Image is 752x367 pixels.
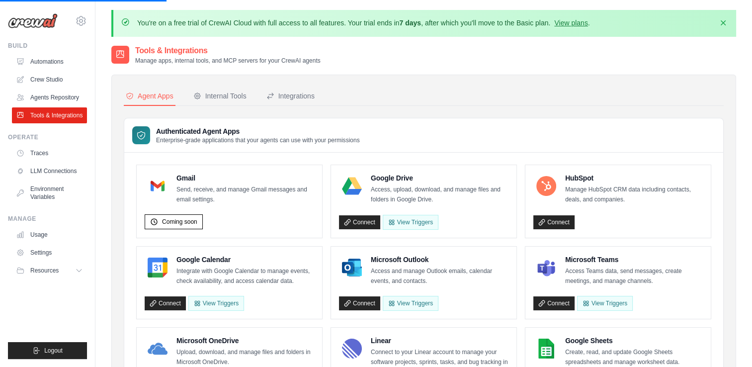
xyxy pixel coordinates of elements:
[383,215,438,230] : View Triggers
[156,136,360,144] p: Enterprise-grade applications that your agents can use with your permissions
[176,336,314,346] h4: Microsoft OneDrive
[12,145,87,161] a: Traces
[8,133,87,141] div: Operate
[371,255,508,265] h4: Microsoft Outlook
[383,296,438,311] : View Triggers
[536,339,556,359] img: Google Sheets Logo
[12,54,87,70] a: Automations
[565,185,703,204] p: Manage HubSpot CRM data including contacts, deals, and companies.
[12,263,87,278] button: Resources
[30,267,59,275] span: Resources
[399,19,421,27] strong: 7 days
[188,296,244,311] button: View Triggers
[12,181,87,205] a: Environment Variables
[12,245,87,261] a: Settings
[554,19,587,27] a: View plans
[371,185,508,204] p: Access, upload, download, and manage files and folders in Google Drive.
[126,91,173,101] div: Agent Apps
[191,87,249,106] button: Internal Tools
[565,267,703,286] p: Access Teams data, send messages, create meetings, and manage channels.
[533,296,575,310] a: Connect
[137,18,590,28] p: You're on a free trial of CrewAI Cloud with full access to all features. Your trial ends in , aft...
[8,215,87,223] div: Manage
[8,342,87,359] button: Logout
[145,296,186,310] a: Connect
[264,87,317,106] button: Integrations
[565,255,703,265] h4: Microsoft Teams
[371,336,508,346] h4: Linear
[193,91,247,101] div: Internal Tools
[176,267,314,286] p: Integrate with Google Calendar to manage events, check availability, and access calendar data.
[536,258,556,277] img: Microsoft Teams Logo
[8,42,87,50] div: Build
[371,267,508,286] p: Access and manage Outlook emails, calendar events, and contacts.
[266,91,315,101] div: Integrations
[135,45,321,57] h2: Tools & Integrations
[533,215,575,229] a: Connect
[44,347,63,355] span: Logout
[135,57,321,65] p: Manage apps, internal tools, and MCP servers for your CrewAI agents
[339,296,380,310] a: Connect
[148,176,167,196] img: Gmail Logo
[176,173,314,183] h4: Gmail
[124,87,175,106] button: Agent Apps
[339,215,380,229] a: Connect
[148,258,167,277] img: Google Calendar Logo
[176,255,314,265] h4: Google Calendar
[342,176,362,196] img: Google Drive Logo
[371,173,508,183] h4: Google Drive
[176,348,314,367] p: Upload, download, and manage files and folders in Microsoft OneDrive.
[565,336,703,346] h4: Google Sheets
[565,348,703,367] p: Create, read, and update Google Sheets spreadsheets and manage worksheet data.
[12,107,87,123] a: Tools & Integrations
[148,339,167,359] img: Microsoft OneDrive Logo
[12,163,87,179] a: LLM Connections
[12,90,87,105] a: Agents Repository
[156,126,360,136] h3: Authenticated Agent Apps
[577,296,633,311] : View Triggers
[565,173,703,183] h4: HubSpot
[162,218,197,226] span: Coming soon
[176,185,314,204] p: Send, receive, and manage Gmail messages and email settings.
[536,176,556,196] img: HubSpot Logo
[12,227,87,243] a: Usage
[342,258,362,277] img: Microsoft Outlook Logo
[12,72,87,88] a: Crew Studio
[8,13,58,28] img: Logo
[342,339,362,359] img: Linear Logo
